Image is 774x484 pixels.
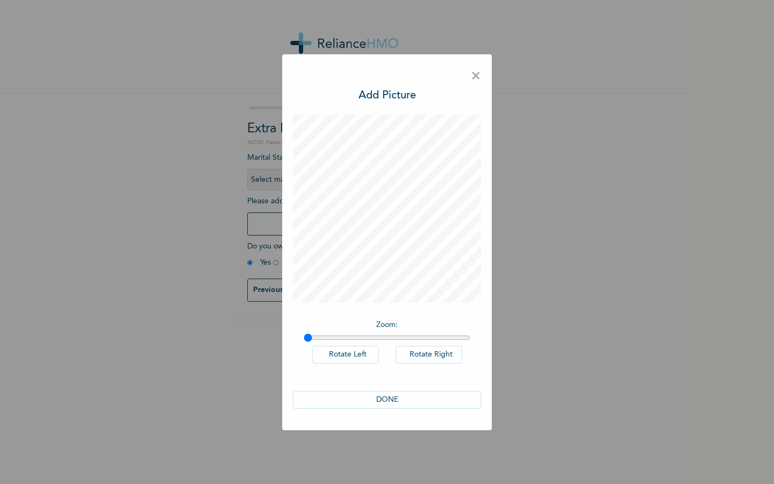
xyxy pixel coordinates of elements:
[471,65,481,88] span: ×
[396,346,462,364] button: Rotate Right
[293,391,481,409] button: DONE
[359,88,416,104] h3: Add Picture
[247,197,441,241] span: Please add a recent Passport Photograph
[312,346,379,364] button: Rotate Left
[304,319,470,331] p: Zoom :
